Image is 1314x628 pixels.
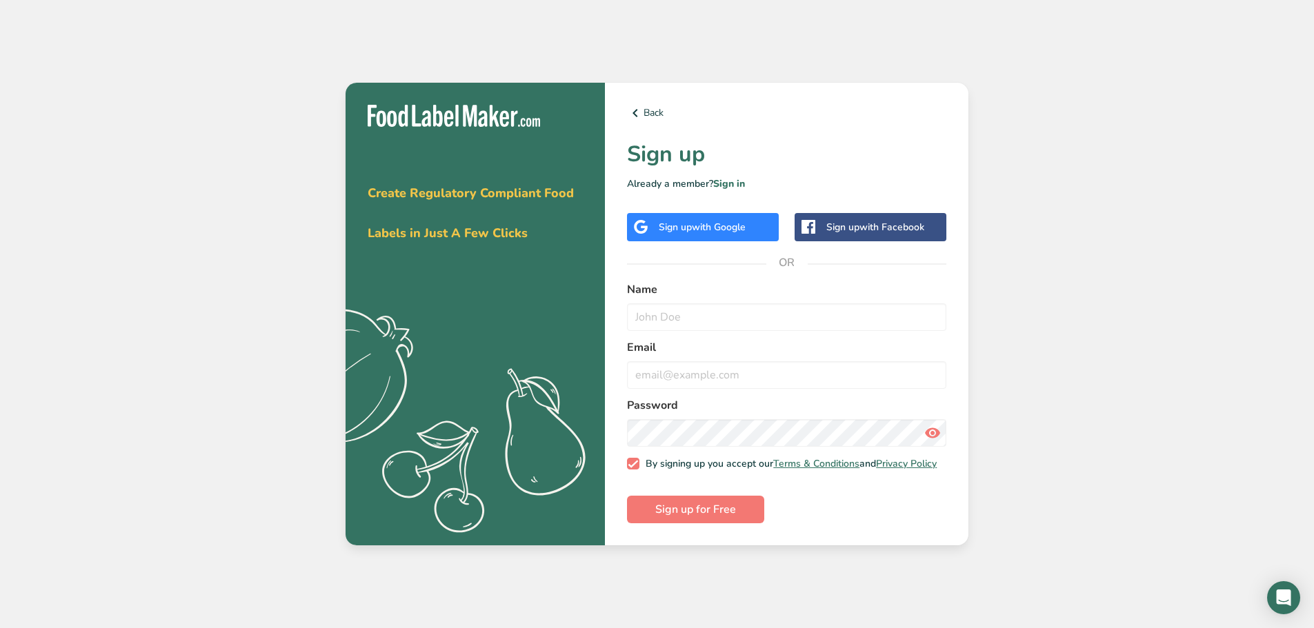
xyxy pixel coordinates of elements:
input: John Doe [627,303,946,331]
span: Create Regulatory Compliant Food Labels in Just A Few Clicks [368,185,574,241]
a: Sign in [713,177,745,190]
input: email@example.com [627,361,946,389]
label: Password [627,397,946,414]
div: Sign up [826,220,924,234]
span: Sign up for Free [655,501,736,518]
div: Sign up [659,220,746,234]
img: Food Label Maker [368,105,540,128]
span: with Facebook [859,221,924,234]
a: Privacy Policy [876,457,937,470]
label: Name [627,281,946,298]
span: By signing up you accept our and [639,458,937,470]
p: Already a member? [627,176,946,191]
span: with Google [692,221,746,234]
span: OR [766,242,808,283]
a: Back [627,105,946,121]
label: Email [627,339,946,356]
a: Terms & Conditions [773,457,859,470]
div: Open Intercom Messenger [1267,581,1300,614]
button: Sign up for Free [627,496,764,523]
h1: Sign up [627,138,946,171]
